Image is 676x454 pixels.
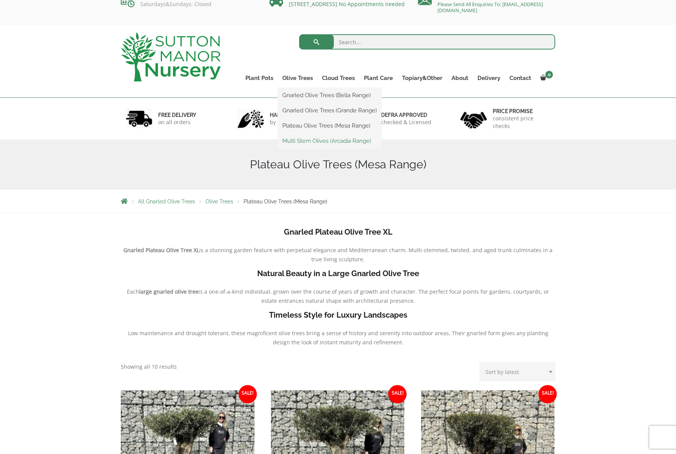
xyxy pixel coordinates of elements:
[473,73,505,83] a: Delivery
[269,310,407,320] b: Timeless Style for Luxury Landscapes
[121,362,177,371] p: Showing all 10 results
[289,0,405,8] a: [STREET_ADDRESS] No Appointments needed
[138,198,195,205] a: All Gnarled Olive Trees
[397,73,447,83] a: Topiary&Other
[278,120,381,131] a: Plateau Olive Trees (Mesa Range)
[381,112,431,118] h6: Defra approved
[121,198,555,204] nav: Breadcrumbs
[257,269,419,278] b: Natural Beauty in a Large Gnarled Olive Tree
[270,118,312,126] p: by professionals
[278,135,381,147] a: Multi Stem Olives (Arcadia Range)
[299,34,556,50] input: Search...
[205,198,233,205] a: Olive Trees
[243,198,327,205] span: Plateau Olive Trees (Mesa Range)
[278,73,317,83] a: Olive Trees
[239,385,257,403] span: Sale!
[536,73,555,83] a: 0
[158,112,196,118] h6: FREE DELIVERY
[270,112,312,118] h6: hand picked
[359,73,397,83] a: Plant Care
[128,329,548,346] span: Low maintenance and drought tolerant, these magnificent olive trees bring a sense of history and ...
[241,73,278,83] a: Plant Pots
[126,109,152,128] img: 1.jpg
[158,118,196,126] p: on all orders
[123,246,199,254] b: Gnarled Plateau Olive Tree XL
[121,158,555,171] h1: Plateau Olive Trees (Mesa Range)
[278,105,381,116] a: Gnarled Olive Trees (Grande Range)
[388,385,407,403] span: Sale!
[538,385,557,403] span: Sale!
[493,115,551,130] p: consistent price checks
[199,246,553,263] span: is a stunning garden feature with perpetual elegance and Mediterranean charm. Multi-stemmed, twis...
[493,108,551,115] h6: Price promise
[199,288,549,304] span: is a one-of-a-kind individual, grown over the course of years of growth and character. The perfec...
[317,73,359,83] a: Cloud Trees
[460,107,487,130] img: 4.jpg
[545,71,553,78] span: 0
[505,73,536,83] a: Contact
[479,362,555,381] select: Shop order
[278,90,381,101] a: Gnarled Olive Trees (Bella Range)
[381,118,431,126] p: checked & Licensed
[437,1,543,14] a: Please Send All Enquiries To: [EMAIL_ADDRESS][DOMAIN_NAME]
[139,288,199,295] b: large gnarled olive tree
[127,288,139,295] span: Each
[284,227,392,237] b: Gnarled Plateau Olive Tree XL
[447,73,473,83] a: About
[237,109,264,128] img: 2.jpg
[121,1,258,7] p: Saturdays&Sundays: Closed
[121,32,221,82] img: logo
